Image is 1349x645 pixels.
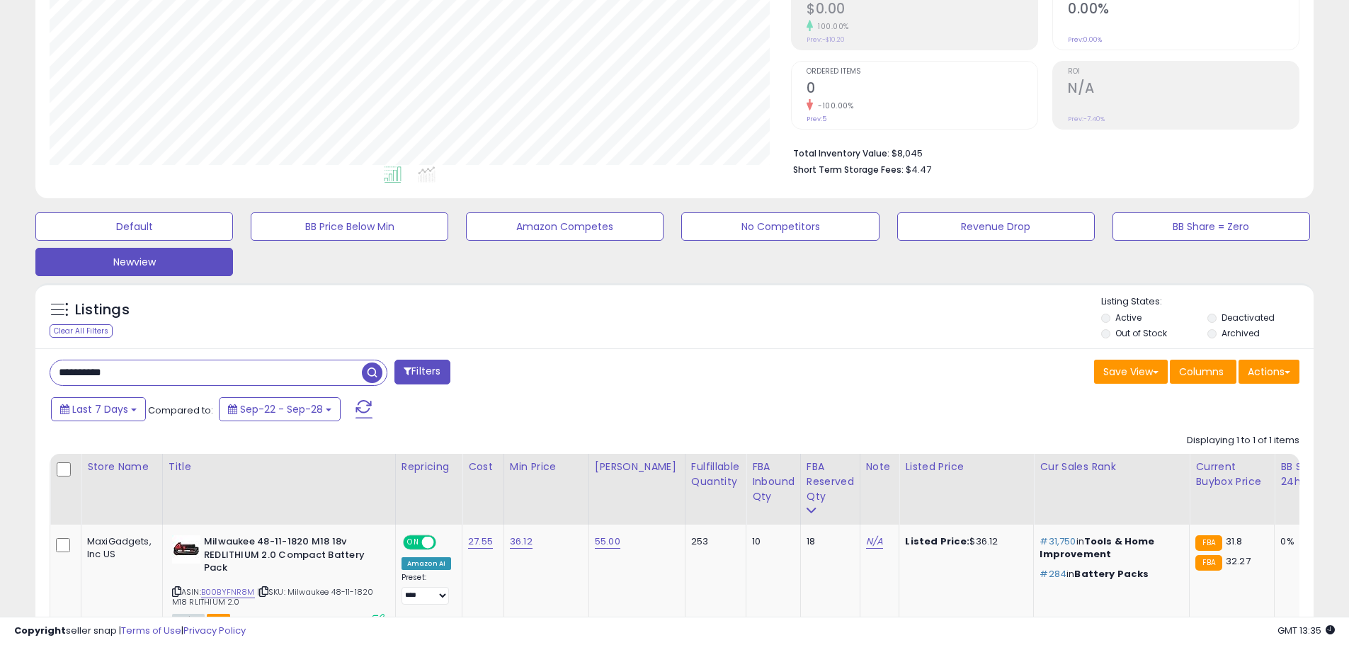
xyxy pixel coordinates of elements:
span: Columns [1179,365,1224,379]
div: Displaying 1 to 1 of 1 items [1187,434,1299,447]
span: 2025-10-6 13:35 GMT [1277,624,1335,637]
div: Clear All Filters [50,324,113,338]
span: 31.8 [1226,535,1243,548]
div: Amazon AI [402,557,451,570]
small: FBA [1195,555,1222,571]
label: Deactivated [1222,312,1275,324]
button: Save View [1094,360,1168,384]
div: FBA inbound Qty [752,460,795,504]
div: Cost [468,460,498,474]
a: Terms of Use [121,624,181,637]
div: 10 [752,535,790,548]
button: BB Share = Zero [1112,212,1310,241]
div: $36.12 [905,535,1023,548]
small: -100.00% [813,101,853,111]
a: Privacy Policy [183,624,246,637]
small: Prev: -7.40% [1068,115,1105,123]
a: 36.12 [510,535,533,549]
div: BB Share 24h. [1280,460,1332,489]
a: B00BYFNR8M [201,586,255,598]
div: Current Buybox Price [1195,460,1268,489]
button: Amazon Competes [466,212,664,241]
button: Filters [394,360,450,384]
span: Ordered Items [807,68,1037,76]
div: Listed Price [905,460,1028,474]
p: in [1040,535,1178,561]
span: #284 [1040,567,1066,581]
span: Last 7 Days [72,402,128,416]
p: in [1040,568,1178,581]
span: FBA [207,614,231,626]
div: 253 [691,535,735,548]
span: Compared to: [148,404,213,417]
small: 100.00% [813,21,849,32]
h2: 0.00% [1068,1,1299,20]
div: Fulfillable Quantity [691,460,740,489]
label: Active [1115,312,1142,324]
button: Columns [1170,360,1236,384]
div: Repricing [402,460,456,474]
a: 27.55 [468,535,493,549]
span: Battery Packs [1074,567,1149,581]
strong: Copyright [14,624,66,637]
p: Listing States: [1101,295,1314,309]
img: 31kZW3E8u0L._SL40_.jpg [172,535,200,564]
div: seller snap | | [14,624,246,638]
button: Newview [35,248,233,276]
div: Store Name [87,460,156,474]
h2: $0.00 [807,1,1037,20]
div: Note [866,460,894,474]
a: N/A [866,535,883,549]
button: Sep-22 - Sep-28 [219,397,341,421]
a: 55.00 [595,535,620,549]
span: All listings currently available for purchase on Amazon [172,614,205,626]
span: | SKU: Milwaukee 48-11-1820 M18 RLITHIUM 2.0 [172,586,374,607]
div: Min Price [510,460,583,474]
span: 32.27 [1226,554,1251,568]
div: Cur Sales Rank [1040,460,1183,474]
span: OFF [434,537,457,549]
button: Actions [1239,360,1299,384]
div: [PERSON_NAME] [595,460,679,474]
small: Prev: 5 [807,115,826,123]
button: Default [35,212,233,241]
li: $8,045 [793,144,1289,161]
b: Total Inventory Value: [793,147,889,159]
h2: 0 [807,80,1037,99]
span: ROI [1068,68,1299,76]
span: #31,750 [1040,535,1076,548]
small: FBA [1195,535,1222,551]
span: Tools & Home Improvement [1040,535,1154,561]
div: Preset: [402,573,451,605]
b: Listed Price: [905,535,969,548]
div: FBA Reserved Qty [807,460,854,504]
span: Sep-22 - Sep-28 [240,402,323,416]
h2: N/A [1068,80,1299,99]
h5: Listings [75,300,130,320]
div: 0% [1280,535,1327,548]
div: MaxiGadgets, Inc US [87,535,152,561]
small: Prev: -$10.20 [807,35,845,44]
b: Short Term Storage Fees: [793,164,904,176]
button: BB Price Below Min [251,212,448,241]
div: 18 [807,535,849,548]
button: Last 7 Days [51,397,146,421]
b: Milwaukee 48-11-1820 M18 18v REDLITHIUM 2.0 Compact Battery Pack [204,535,376,578]
button: Revenue Drop [897,212,1095,241]
button: No Competitors [681,212,879,241]
span: ON [404,537,422,549]
div: Title [169,460,389,474]
div: ASIN: [172,535,385,624]
small: Prev: 0.00% [1068,35,1102,44]
label: Out of Stock [1115,327,1167,339]
label: Archived [1222,327,1260,339]
span: $4.47 [906,163,931,176]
